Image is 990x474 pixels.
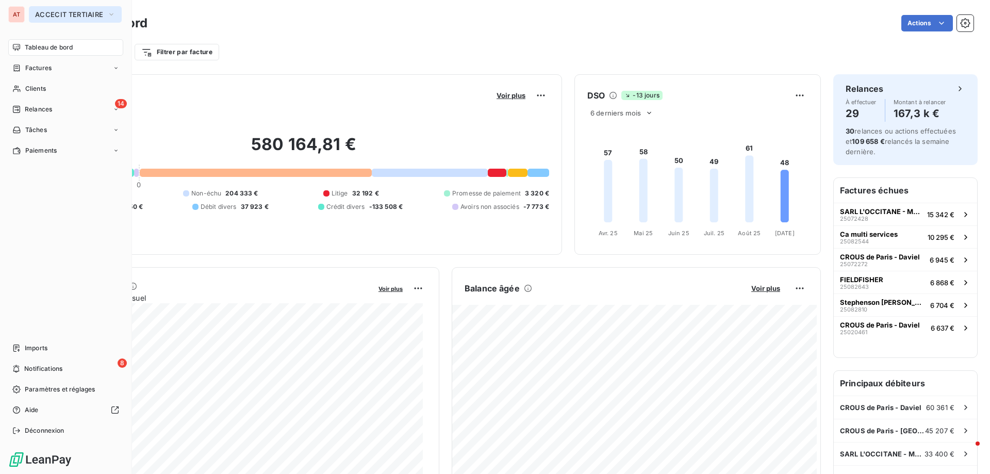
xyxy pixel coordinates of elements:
span: 14 [115,99,127,108]
span: FIELDFISHER [840,275,883,284]
h2: 580 164,81 € [58,134,549,165]
span: 25082643 [840,284,869,290]
h6: DSO [587,89,605,102]
span: Aide [25,405,39,415]
span: 32 192 € [352,189,379,198]
span: Non-échu [191,189,221,198]
span: À effectuer [846,99,877,105]
tspan: Juin 25 [668,230,689,237]
span: Débit divers [201,202,237,211]
span: Voir plus [497,91,525,100]
span: CROUS de Paris - Daviel [840,403,921,412]
span: 6 derniers mois [590,109,641,117]
span: Relances [25,105,52,114]
tspan: Mai 25 [634,230,653,237]
span: -133 508 € [369,202,403,211]
span: 25072428 [840,216,868,222]
span: 0 [137,181,141,189]
button: Voir plus [493,91,529,100]
button: Voir plus [748,284,783,293]
h6: Factures échues [834,178,977,203]
span: Notifications [24,364,62,373]
span: Déconnexion [25,426,64,435]
h4: 167,3 k € [894,105,946,122]
span: CROUS de Paris - Daviel [840,253,920,261]
tspan: Avr. 25 [599,230,618,237]
span: 25072272 [840,261,868,267]
span: Voir plus [751,284,780,292]
span: Tableau de bord [25,43,73,52]
span: Voir plus [378,285,403,292]
tspan: Août 25 [738,230,761,237]
span: 6 704 € [930,301,954,309]
span: CROUS de Paris - Daviel [840,321,920,329]
iframe: Intercom live chat [955,439,980,464]
span: Montant à relancer [894,99,946,105]
h6: Principaux débiteurs [834,371,977,396]
span: Promesse de paiement [452,189,521,198]
span: 25020461 [840,329,867,335]
span: 25082810 [840,306,867,313]
tspan: Juil. 25 [704,230,724,237]
span: Factures [25,63,52,73]
span: Paiements [25,146,57,155]
span: Ca multi services [840,230,898,238]
button: Filtrer par facture [135,44,219,60]
span: Crédit divers [326,202,365,211]
button: FIELDFISHER250826436 868 € [834,271,977,293]
span: ACCECIT TERTIAIRE [35,10,103,19]
h4: 29 [846,105,877,122]
button: Ca multi services2508254410 295 € [834,225,977,248]
span: 15 342 € [927,210,954,219]
span: Stephenson [PERSON_NAME] [GEOGRAPHIC_DATA] [840,298,926,306]
button: Voir plus [375,284,406,293]
span: SARL L'OCCITANE - M&L DISTRIBUTION [840,207,923,216]
span: Tâches [25,125,47,135]
span: Paramètres et réglages [25,385,95,394]
button: CROUS de Paris - Daviel250204616 637 € [834,316,977,339]
span: SARL L'OCCITANE - M&L DISTRIBUTION [840,450,925,458]
button: SARL L'OCCITANE - M&L DISTRIBUTION2507242815 342 € [834,203,977,225]
button: Actions [901,15,953,31]
span: 25082544 [840,238,869,244]
span: Imports [25,344,47,353]
span: 6 637 € [931,324,954,332]
img: Logo LeanPay [8,451,72,468]
span: 60 361 € [926,403,954,412]
span: 3 320 € [525,189,549,198]
div: AT [8,6,25,23]
span: 6 945 € [930,256,954,264]
span: Chiffre d'affaires mensuel [58,292,371,303]
span: 10 295 € [928,233,954,241]
h6: Balance âgée [465,282,520,295]
span: Litige [332,189,348,198]
button: Stephenson [PERSON_NAME] [GEOGRAPHIC_DATA]250828106 704 € [834,293,977,316]
span: 33 400 € [925,450,954,458]
span: relances ou actions effectuées et relancés la semaine dernière. [846,127,956,156]
span: 8 [118,358,127,368]
span: 30 [846,127,854,135]
span: 6 868 € [930,279,954,287]
span: 37 923 € [241,202,269,211]
button: CROUS de Paris - Daviel250722726 945 € [834,248,977,271]
a: Aide [8,402,123,418]
span: Avoirs non associés [460,202,519,211]
tspan: [DATE] [775,230,795,237]
h6: Relances [846,83,883,95]
span: -13 jours [621,91,662,100]
span: 45 207 € [925,427,954,435]
span: 109 658 € [852,137,884,145]
span: CROUS de Paris - [GEOGRAPHIC_DATA] [840,427,925,435]
span: Clients [25,84,46,93]
span: -7 773 € [523,202,549,211]
span: 204 333 € [225,189,258,198]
